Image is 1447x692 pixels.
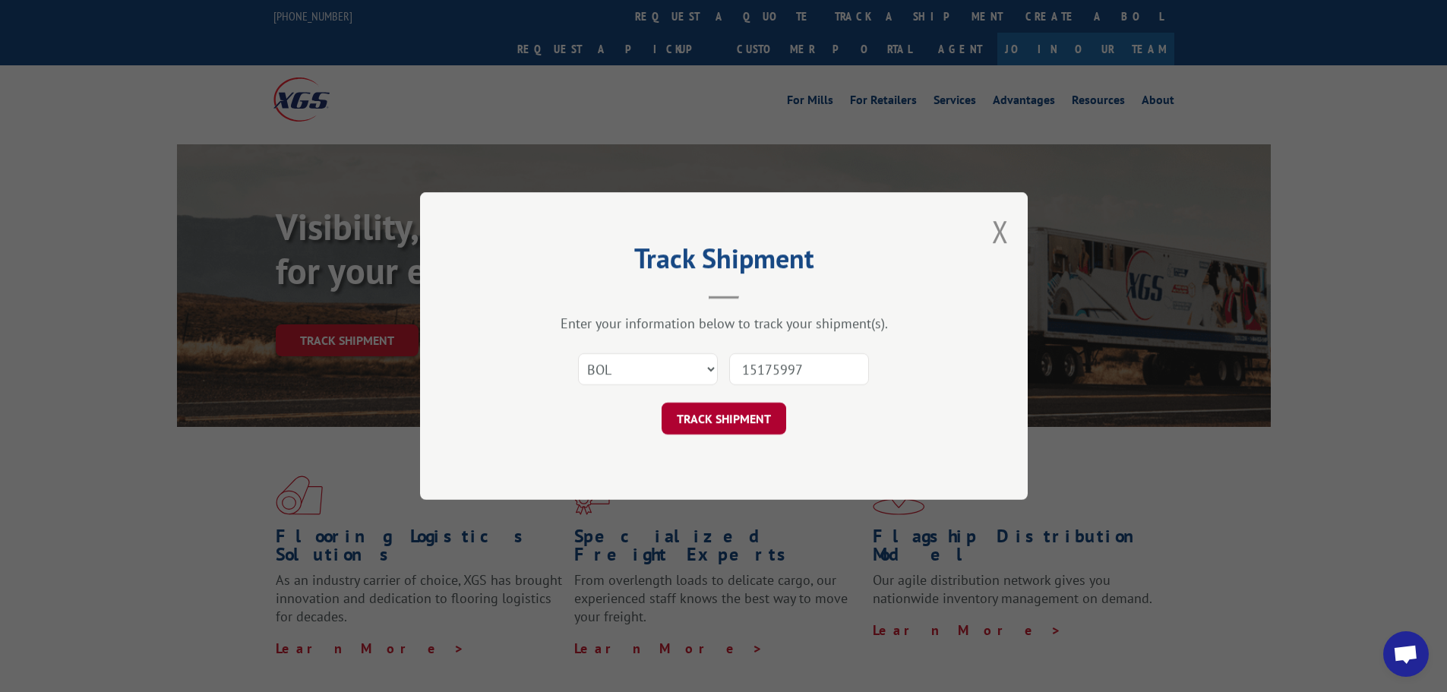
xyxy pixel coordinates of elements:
input: Number(s) [729,353,869,385]
button: TRACK SHIPMENT [662,403,786,434]
h2: Track Shipment [496,248,952,276]
button: Close modal [992,211,1009,251]
div: Enter your information below to track your shipment(s). [496,314,952,332]
div: Open chat [1383,631,1429,677]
